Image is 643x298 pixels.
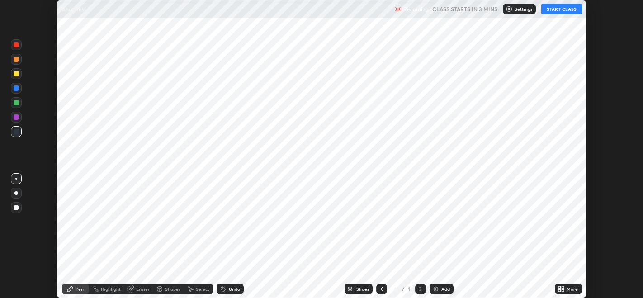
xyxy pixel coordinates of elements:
button: START CLASS [541,4,582,14]
img: class-settings-icons [506,5,513,13]
div: Slides [356,287,369,291]
p: Settings [515,7,532,11]
p: Recording [403,6,429,13]
div: More [567,287,578,291]
h5: CLASS STARTS IN 3 MINS [432,5,497,13]
div: Add [441,287,450,291]
div: Select [196,287,209,291]
img: add-slide-button [432,285,440,293]
div: Pen [76,287,84,291]
div: Shapes [165,287,180,291]
div: 1 [406,285,411,293]
div: / [402,286,404,292]
div: Undo [229,287,240,291]
img: recording.375f2c34.svg [394,5,402,13]
div: Highlight [101,287,121,291]
p: Anatomy [62,5,85,13]
div: Eraser [136,287,150,291]
div: 1 [391,286,400,292]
